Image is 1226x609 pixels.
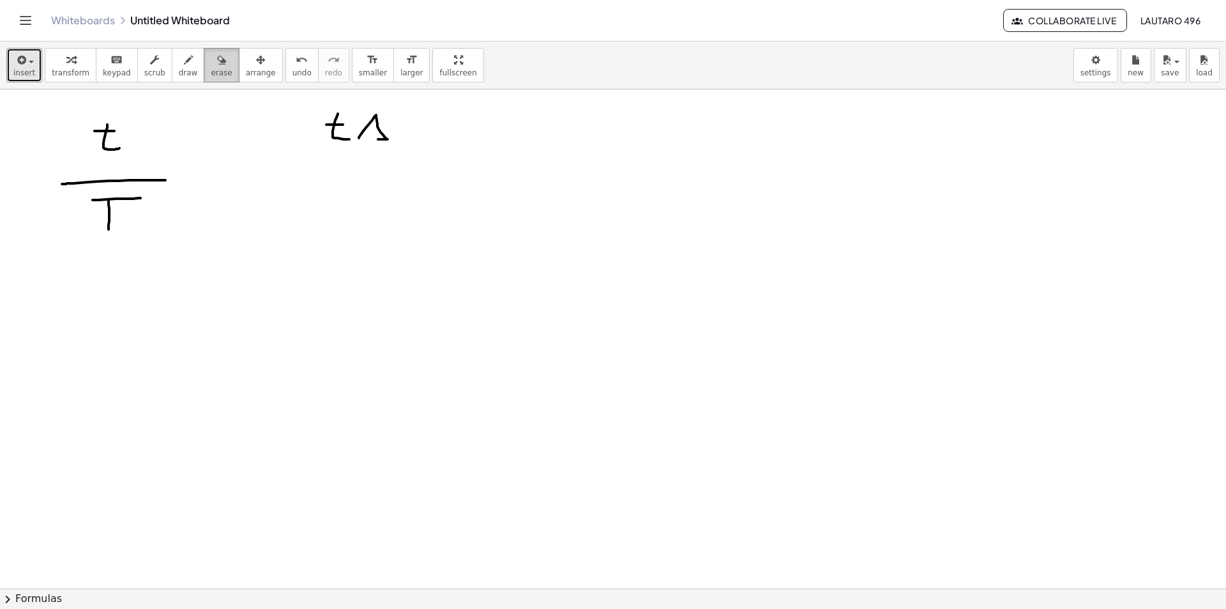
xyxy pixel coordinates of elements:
button: format_sizelarger [393,48,430,82]
span: smaller [359,68,387,77]
i: format_size [405,52,418,68]
button: insert [6,48,42,82]
span: scrub [144,68,165,77]
button: erase [204,48,239,82]
span: new [1128,68,1144,77]
button: undoundo [285,48,319,82]
span: load [1196,68,1213,77]
button: draw [172,48,205,82]
i: redo [328,52,340,68]
span: redo [325,68,342,77]
span: settings [1080,68,1111,77]
span: transform [52,68,89,77]
button: transform [45,48,96,82]
button: lautaro 496 [1130,9,1211,32]
button: scrub [137,48,172,82]
button: arrange [239,48,283,82]
button: fullscreen [432,48,483,82]
span: fullscreen [439,68,476,77]
span: keypad [103,68,131,77]
span: undo [292,68,312,77]
span: erase [211,68,232,77]
button: save [1154,48,1186,82]
span: larger [400,68,423,77]
button: settings [1073,48,1118,82]
i: keyboard [110,52,123,68]
i: undo [296,52,308,68]
button: new [1121,48,1151,82]
span: Collaborate Live [1014,15,1116,26]
span: draw [179,68,198,77]
button: Collaborate Live [1003,9,1127,32]
button: redoredo [318,48,349,82]
button: load [1189,48,1220,82]
button: keyboardkeypad [96,48,138,82]
span: lautaro 496 [1140,15,1200,26]
i: format_size [367,52,379,68]
button: Toggle navigation [15,10,36,31]
span: arrange [246,68,276,77]
span: save [1161,68,1179,77]
a: Whiteboards [51,14,115,27]
button: format_sizesmaller [352,48,394,82]
span: insert [13,68,35,77]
